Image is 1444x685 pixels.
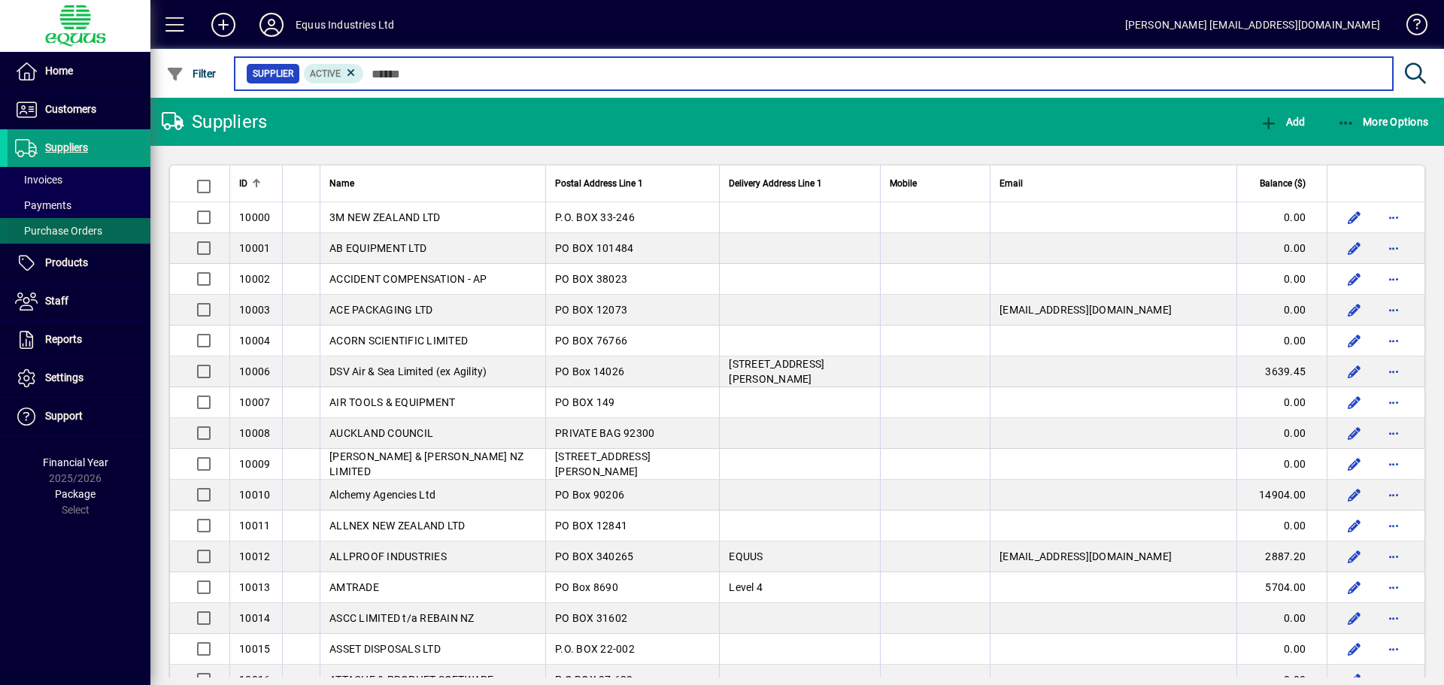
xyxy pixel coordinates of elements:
[1382,236,1406,260] button: More options
[1382,298,1406,322] button: More options
[329,175,354,192] span: Name
[1236,418,1327,449] td: 0.00
[1342,606,1367,630] button: Edit
[8,283,150,320] a: Staff
[239,612,270,624] span: 10014
[1382,267,1406,291] button: More options
[1342,267,1367,291] button: Edit
[1236,603,1327,634] td: 0.00
[555,335,627,347] span: PO BOX 76766
[239,304,270,316] span: 10003
[1342,359,1367,383] button: Edit
[1260,116,1305,128] span: Add
[8,218,150,244] a: Purchase Orders
[1395,3,1425,52] a: Knowledge Base
[329,520,466,532] span: ALLNEX NEW ZEALAND LTD
[1125,13,1380,37] div: [PERSON_NAME] [EMAIL_ADDRESS][DOMAIN_NAME]
[329,211,441,223] span: 3M NEW ZEALAND LTD
[555,242,633,254] span: PO BOX 101484
[239,396,270,408] span: 10007
[1342,544,1367,568] button: Edit
[1000,550,1172,562] span: [EMAIL_ADDRESS][DOMAIN_NAME]
[1382,390,1406,414] button: More options
[1382,544,1406,568] button: More options
[1236,572,1327,603] td: 5704.00
[555,175,643,192] span: Postal Address Line 1
[1342,236,1367,260] button: Edit
[8,244,150,282] a: Products
[199,11,247,38] button: Add
[1382,483,1406,507] button: More options
[15,225,102,237] span: Purchase Orders
[239,581,270,593] span: 10013
[555,273,627,285] span: PO BOX 38023
[729,175,822,192] span: Delivery Address Line 1
[8,53,150,90] a: Home
[1342,329,1367,353] button: Edit
[45,256,88,268] span: Products
[1236,541,1327,572] td: 2887.20
[253,66,293,81] span: Supplier
[555,581,618,593] span: PO Box 8690
[555,396,615,408] span: PO BOX 149
[1000,175,1227,192] div: Email
[1236,295,1327,326] td: 0.00
[555,365,624,377] span: PO Box 14026
[45,65,73,77] span: Home
[1382,575,1406,599] button: More options
[329,175,536,192] div: Name
[1236,449,1327,480] td: 0.00
[1000,175,1023,192] span: Email
[8,321,150,359] a: Reports
[890,175,917,192] span: Mobile
[1236,264,1327,295] td: 0.00
[239,643,270,655] span: 10015
[1236,326,1327,356] td: 0.00
[239,175,273,192] div: ID
[1342,452,1367,476] button: Edit
[166,68,217,80] span: Filter
[8,398,150,435] a: Support
[1382,329,1406,353] button: More options
[239,489,270,501] span: 10010
[1337,116,1429,128] span: More Options
[1342,575,1367,599] button: Edit
[1342,637,1367,661] button: Edit
[729,581,763,593] span: Level 4
[1236,233,1327,264] td: 0.00
[555,643,635,655] span: P.O. BOX 22-002
[1342,421,1367,445] button: Edit
[1236,634,1327,665] td: 0.00
[45,410,83,422] span: Support
[239,335,270,347] span: 10004
[329,242,426,254] span: AB EQUIPMENT LTD
[45,295,68,307] span: Staff
[1260,175,1306,192] span: Balance ($)
[239,427,270,439] span: 10008
[1256,108,1309,135] button: Add
[45,141,88,153] span: Suppliers
[1342,298,1367,322] button: Edit
[555,211,635,223] span: P.O. BOX 33-246
[890,175,981,192] div: Mobile
[329,304,432,316] span: ACE PACKAGING LTD
[1342,205,1367,229] button: Edit
[329,365,487,377] span: DSV Air & Sea Limited (ex Agility)
[310,68,341,79] span: Active
[1342,483,1367,507] button: Edit
[329,396,455,408] span: AIR TOOLS & EQUIPMENT
[1246,175,1319,192] div: Balance ($)
[239,458,270,470] span: 10009
[1333,108,1433,135] button: More Options
[1236,356,1327,387] td: 3639.45
[239,211,270,223] span: 10000
[239,242,270,254] span: 10001
[239,550,270,562] span: 10012
[1382,452,1406,476] button: More options
[555,520,627,532] span: PO BOX 12841
[162,110,267,134] div: Suppliers
[8,167,150,192] a: Invoices
[329,335,468,347] span: ACORN SCIENTIFIC LIMITED
[1382,606,1406,630] button: More options
[1236,202,1327,233] td: 0.00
